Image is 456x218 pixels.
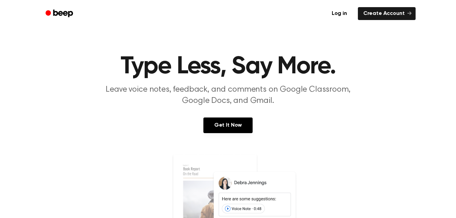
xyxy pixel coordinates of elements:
[203,117,253,133] a: Get It Now
[41,7,79,20] a: Beep
[358,7,416,20] a: Create Account
[54,54,402,79] h1: Type Less, Say More.
[98,84,359,107] p: Leave voice notes, feedback, and comments on Google Classroom, Google Docs, and Gmail.
[325,6,354,21] a: Log in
